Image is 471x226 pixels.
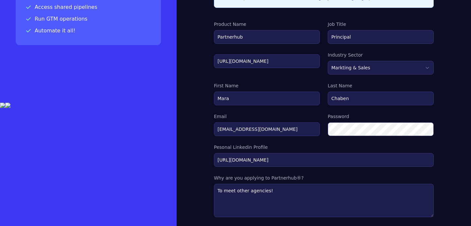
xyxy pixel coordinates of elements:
label: Last Name [328,82,434,89]
label: First Name [214,82,320,89]
input: https://www.linkedin.com/in/john-doe [214,153,434,167]
input: Doe [328,92,434,105]
label: Industry Sector [328,52,434,58]
label: Why are you applying to Partnerhub®? [214,175,434,181]
p: Automate it all! [26,27,150,35]
input: https://app.partnerhub.app/ [214,54,320,68]
input: CEO [328,30,434,44]
input: John [214,92,320,105]
label: Job Title [328,21,434,27]
label: Pesonal Linkedin Profile [214,144,434,150]
label: Password [328,113,434,120]
textarea: To meet other agencies! [214,184,434,217]
input: Partnerhub® [214,30,320,44]
label: Product Name [214,21,320,27]
label: Email [214,113,320,120]
p: Access shared pipelines [26,3,150,11]
p: Run GTM operations [26,15,150,23]
input: alex@partnerhub.app [214,122,320,136]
